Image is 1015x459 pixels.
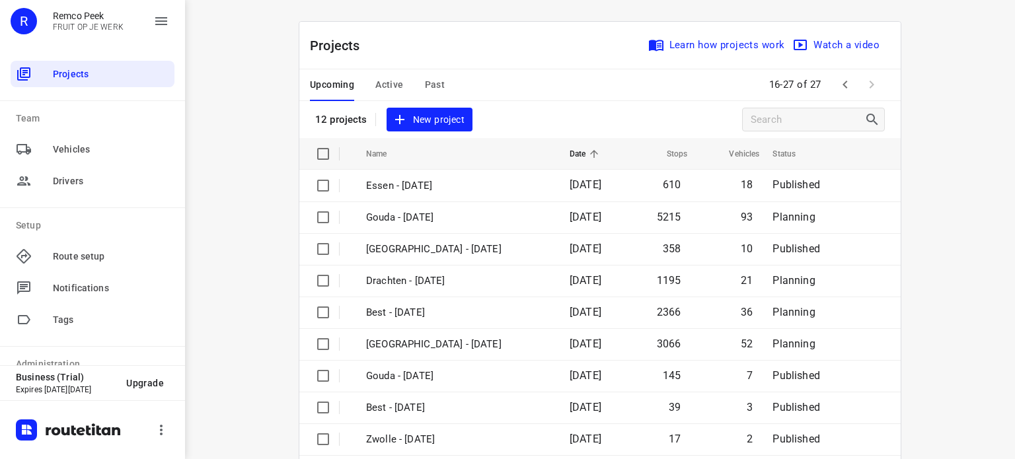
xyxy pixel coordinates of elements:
[570,337,601,350] span: [DATE]
[53,281,169,295] span: Notifications
[772,433,820,445] span: Published
[570,146,603,162] span: Date
[657,337,681,350] span: 3066
[751,110,864,130] input: Search projects
[53,11,124,21] p: Remco Peek
[11,61,174,87] div: Projects
[116,371,174,395] button: Upgrade
[315,114,367,125] p: 12 projects
[764,71,827,99] span: 16-27 of 27
[53,250,169,264] span: Route setup
[663,242,681,255] span: 358
[772,369,820,382] span: Published
[772,401,820,413] span: Published
[741,211,753,223] span: 93
[570,211,601,223] span: [DATE]
[53,143,169,157] span: Vehicles
[864,112,884,127] div: Search
[11,275,174,301] div: Notifications
[772,337,815,350] span: Planning
[366,337,550,352] p: [GEOGRAPHIC_DATA] - [DATE]
[11,168,174,194] div: Drivers
[570,369,601,382] span: [DATE]
[16,385,116,394] p: Expires [DATE][DATE]
[747,369,753,382] span: 7
[11,306,174,333] div: Tags
[747,433,753,445] span: 2
[570,433,601,445] span: [DATE]
[310,77,354,93] span: Upcoming
[375,77,403,93] span: Active
[53,22,124,32] p: FRUIT OP JE WERK
[53,67,169,81] span: Projects
[366,369,550,384] p: Gouda - Friday
[126,378,164,388] span: Upgrade
[741,306,753,318] span: 36
[11,243,174,269] div: Route setup
[366,210,550,225] p: Gouda - [DATE]
[772,274,815,287] span: Planning
[570,178,601,191] span: [DATE]
[570,242,601,255] span: [DATE]
[387,108,472,132] button: New project
[772,146,813,162] span: Status
[772,211,815,223] span: Planning
[741,274,753,287] span: 21
[16,112,174,125] p: Team
[747,401,753,413] span: 3
[741,337,753,350] span: 52
[16,219,174,232] p: Setup
[366,242,550,257] p: Antwerpen - Monday
[53,174,169,188] span: Drivers
[366,146,404,162] span: Name
[772,306,815,318] span: Planning
[366,305,550,320] p: Best - [DATE]
[16,372,116,382] p: Business (Trial)
[741,242,753,255] span: 10
[663,178,681,191] span: 610
[570,306,601,318] span: [DATE]
[832,71,858,98] span: Previous Page
[663,369,681,382] span: 145
[657,274,681,287] span: 1195
[657,211,681,223] span: 5215
[669,401,681,413] span: 39
[53,313,169,327] span: Tags
[16,357,174,371] p: Administration
[669,433,681,445] span: 17
[741,178,753,191] span: 18
[570,401,601,413] span: [DATE]
[366,273,550,289] p: Drachten - [DATE]
[425,77,445,93] span: Past
[650,146,688,162] span: Stops
[772,178,820,191] span: Published
[712,146,759,162] span: Vehicles
[366,432,550,447] p: Zwolle - Friday
[11,136,174,162] div: Vehicles
[11,8,37,34] div: R
[657,306,681,318] span: 2366
[366,178,550,194] p: Essen - [DATE]
[570,274,601,287] span: [DATE]
[395,112,465,128] span: New project
[858,71,885,98] span: Next Page
[772,242,820,255] span: Published
[366,400,550,415] p: Best - Friday
[310,36,371,55] p: Projects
